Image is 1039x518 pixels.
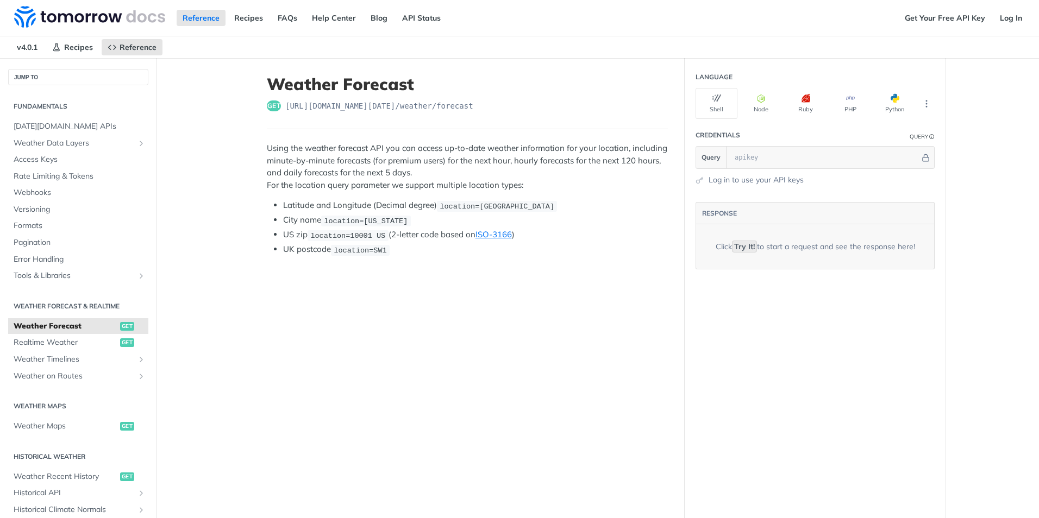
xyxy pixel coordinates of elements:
span: Weather Maps [14,421,117,432]
span: Weather Data Layers [14,138,134,149]
a: Blog [365,10,393,26]
h1: Weather Forecast [267,74,668,94]
span: https://api.tomorrow.io/v4/weather/forecast [285,100,473,111]
span: get [120,338,134,347]
h2: Historical Weather [8,452,148,462]
a: Rate Limiting & Tokens [8,168,148,185]
button: More Languages [918,96,935,112]
span: [DATE][DOMAIN_NAME] APIs [14,121,146,132]
a: Weather Mapsget [8,418,148,434]
a: Historical Climate NormalsShow subpages for Historical Climate Normals [8,502,148,518]
a: Weather Recent Historyget [8,469,148,485]
button: Show subpages for Weather Timelines [137,355,146,364]
span: get [120,472,134,481]
a: Realtime Weatherget [8,334,148,351]
a: Pagination [8,235,148,251]
li: Latitude and Longitude (Decimal degree) [283,199,668,212]
button: Show subpages for Historical API [137,489,146,497]
button: Show subpages for Weather Data Layers [137,139,146,148]
span: Error Handling [14,254,146,265]
a: Reference [177,10,226,26]
span: get [267,100,281,111]
button: Show subpages for Weather on Routes [137,372,146,381]
span: Historical API [14,488,134,498]
a: Log In [994,10,1028,26]
span: Recipes [64,42,93,52]
span: Rate Limiting & Tokens [14,171,146,182]
span: Formats [14,220,146,231]
span: Query [702,153,721,162]
input: apikey [729,147,920,168]
div: Query [910,132,928,141]
a: Weather Data LayersShow subpages for Weather Data Layers [8,135,148,151]
button: Shell [696,88,737,119]
a: Log in to use your API keys [709,174,804,186]
a: FAQs [272,10,303,26]
button: RESPONSE [702,208,737,219]
div: Credentials [696,130,740,140]
a: Recipes [228,10,269,26]
span: Reference [120,42,157,52]
h2: Fundamentals [8,102,148,111]
a: Formats [8,218,148,234]
span: Weather on Routes [14,371,134,382]
li: UK postcode [283,243,668,256]
a: Weather on RoutesShow subpages for Weather on Routes [8,368,148,384]
button: Python [874,88,916,119]
li: US zip (2-letter code based on ) [283,229,668,241]
span: Tools & Libraries [14,270,134,281]
a: Weather Forecastget [8,318,148,334]
a: Historical APIShow subpages for Historical API [8,485,148,501]
span: location=[GEOGRAPHIC_DATA] [440,202,554,210]
div: Language [696,72,733,82]
span: Access Keys [14,154,146,165]
a: Get Your Free API Key [899,10,991,26]
div: QueryInformation [910,132,935,141]
button: Ruby [785,88,827,119]
a: ISO-3166 [475,229,512,239]
div: Click to start a request and see the response here! [716,241,915,252]
span: Realtime Weather [14,337,117,348]
button: JUMP TO [8,69,148,85]
a: Help Center [306,10,362,26]
button: PHP [829,88,871,119]
svg: More ellipsis [922,99,931,109]
a: Recipes [46,39,99,55]
a: Error Handling [8,251,148,268]
code: Try It! [732,241,757,252]
span: Webhooks [14,187,146,198]
span: Weather Recent History [14,471,117,482]
span: get [120,322,134,331]
span: get [120,422,134,431]
span: v4.0.1 [11,39,43,55]
button: Show subpages for Historical Climate Normals [137,506,146,514]
span: Versioning [14,204,146,215]
span: Weather Timelines [14,354,134,365]
span: location=[US_STATE] [324,217,408,225]
i: Information [929,134,935,140]
img: Tomorrow.io Weather API Docs [14,6,165,28]
a: Versioning [8,201,148,218]
span: Historical Climate Normals [14,504,134,515]
a: API Status [396,10,447,26]
span: location=SW1 [334,246,386,254]
h2: Weather Maps [8,401,148,411]
span: Pagination [14,237,146,248]
span: Weather Forecast [14,321,117,332]
button: Show subpages for Tools & Libraries [137,271,146,280]
button: Query [696,147,727,168]
a: [DATE][DOMAIN_NAME] APIs [8,118,148,135]
span: location=10001 US [310,231,385,239]
a: Weather TimelinesShow subpages for Weather Timelines [8,351,148,368]
li: City name [283,214,668,226]
a: Access Keys [8,151,148,168]
a: Tools & LibrariesShow subpages for Tools & Libraries [8,268,148,284]
a: Reference [102,39,162,55]
h2: Weather Forecast & realtime [8,301,148,311]
p: Using the weather forecast API you can access up-to-date weather information for your location, i... [267,142,668,191]
button: Hide [920,152,931,163]
button: Node [740,88,782,119]
a: Webhooks [8,185,148,201]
